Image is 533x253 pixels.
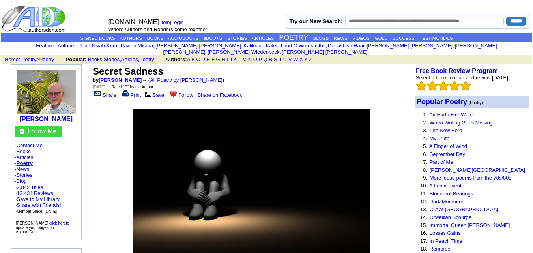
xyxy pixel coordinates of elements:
[187,56,190,62] a: A
[242,56,247,62] a: M
[208,49,279,55] a: [PERSON_NAME] Wiedenbeck
[252,36,274,41] a: ARTICLES
[264,56,267,62] a: Q
[104,56,120,62] a: Stories
[430,120,493,126] a: When Writing Goes Missing
[204,36,222,41] a: eBOOKS
[430,246,451,252] a: Remorse
[93,85,105,89] font: [DATE]
[334,36,348,41] a: NEWS
[430,175,511,181] a: More loose poems from the 70s/80s
[144,90,153,97] img: library.gif
[430,199,464,204] a: Dark Memories
[352,36,369,41] a: VIDEOS
[416,67,498,74] a: Free Book Review Program
[166,56,187,62] b: Authors:
[327,44,328,48] font: i
[79,43,118,49] a: Pearl Nsiah-Kumi
[430,191,473,197] a: Bloodroot Bearings
[108,26,209,32] font: Where Authors and Readers come together!
[17,209,57,214] font: Member Since: [DATE]
[420,238,427,244] font: 17.
[171,19,184,25] a: Login
[66,56,320,62] font: , , ,
[420,183,427,189] font: 10.
[454,44,455,48] font: i
[17,148,31,154] a: Books
[419,36,453,41] a: TESTIMONIALS
[66,56,87,62] b: Popular:
[279,34,308,41] a: POETRY
[155,44,155,48] font: i
[423,175,427,181] font: 9.
[142,77,224,83] font: → ( )
[279,43,325,49] a: J and C Wordsmiths
[20,116,73,122] a: [PERSON_NAME]
[423,143,427,149] font: 5.
[211,56,215,62] a: F
[22,56,37,62] a: Poetry
[234,56,237,62] a: K
[79,43,497,55] font: , , , , , , , , , ,
[416,75,510,81] font: Select a book to read and review [DATE]!
[163,43,497,55] a: [PERSON_NAME] [PERSON_NAME]
[39,56,54,62] a: Poetry
[17,202,61,208] a: Share with Friends!
[108,19,159,25] font: [DOMAIN_NAME]
[94,90,101,97] img: share_page.gif
[15,184,61,214] font: · ·
[120,36,142,41] a: AUTHORS
[274,56,277,62] a: S
[17,184,43,190] a: 2,842 Titles
[248,56,252,62] a: N
[49,221,66,225] a: click here
[17,70,76,114] img: 1363.jpg
[420,214,427,220] font: 14.
[202,56,205,62] a: D
[36,43,75,49] a: Featured Authors
[417,98,467,106] font: Popular Poetry
[423,151,427,157] font: 6.
[124,85,127,89] a: G
[170,90,177,97] img: heart.gif
[367,43,452,49] a: [PERSON_NAME] [PERSON_NAME]
[281,50,282,54] font: i
[429,112,474,118] a: Air Earth Fire Water
[366,44,367,48] font: i
[17,172,32,178] a: Stories
[430,206,498,212] a: Out at [GEOGRAPHIC_DATA]
[423,159,427,165] font: 7.
[17,178,27,184] a: Blog
[429,183,462,189] a: A Lunar Event
[139,56,154,62] a: Poetry
[420,230,427,236] font: 16.
[28,128,56,135] font: Follow Me
[430,238,462,244] a: In Peach Time
[99,77,142,83] a: [PERSON_NAME]
[238,56,241,62] a: L
[93,92,116,98] a: Share
[282,49,367,55] a: [PERSON_NAME] [PERSON_NAME]
[191,56,195,62] a: B
[17,196,60,202] a: Save to My Library
[15,142,77,214] font: · · · · · · ·
[289,18,342,24] label: Try our New Search:
[17,160,33,166] a: Poetry
[121,43,153,49] a: Pawan Mishra
[150,77,223,83] a: All Poetry by [PERSON_NAME]
[121,56,138,62] a: Articles
[423,112,427,118] font: 1.
[420,246,427,252] font: 18.
[469,101,483,105] font: (Poetry)
[438,81,449,91] img: bigemptystars.png
[197,92,242,98] a: Share on Facebook
[155,43,241,49] a: [PERSON_NAME] [PERSON_NAME]
[20,129,24,134] img: gc.jpg
[253,56,257,62] a: O
[88,56,102,62] a: Books
[161,19,170,25] a: Join
[393,36,415,41] a: SUCCESS
[1,5,67,33] img: logo_ad.gif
